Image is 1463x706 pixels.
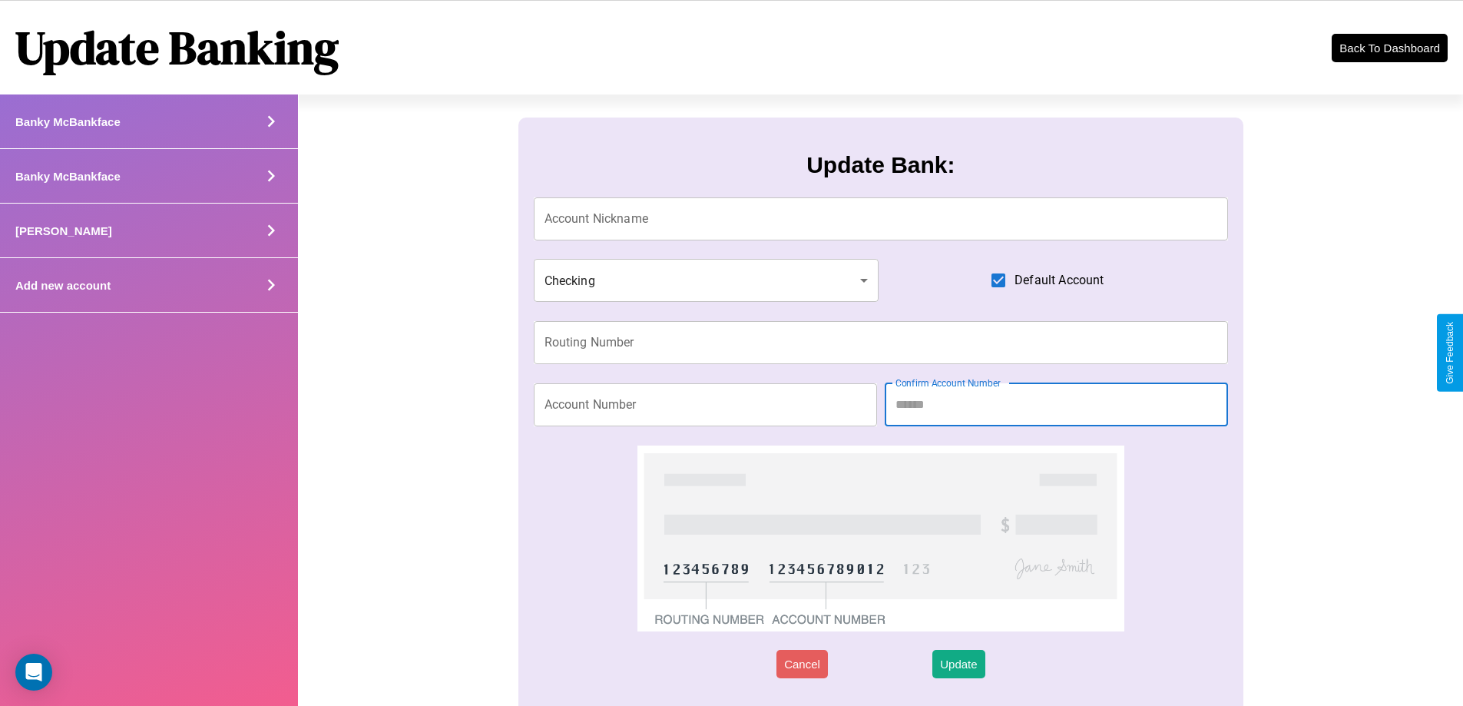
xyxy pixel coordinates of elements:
[1445,322,1455,384] div: Give Feedback
[1015,271,1104,290] span: Default Account
[637,446,1124,631] img: check
[776,650,828,678] button: Cancel
[932,650,985,678] button: Update
[534,259,879,302] div: Checking
[15,16,339,79] h1: Update Banking
[806,152,955,178] h3: Update Bank:
[1332,34,1448,62] button: Back To Dashboard
[15,170,121,183] h4: Banky McBankface
[15,279,111,292] h4: Add new account
[15,224,112,237] h4: [PERSON_NAME]
[895,376,1001,389] label: Confirm Account Number
[15,654,52,691] div: Open Intercom Messenger
[15,115,121,128] h4: Banky McBankface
